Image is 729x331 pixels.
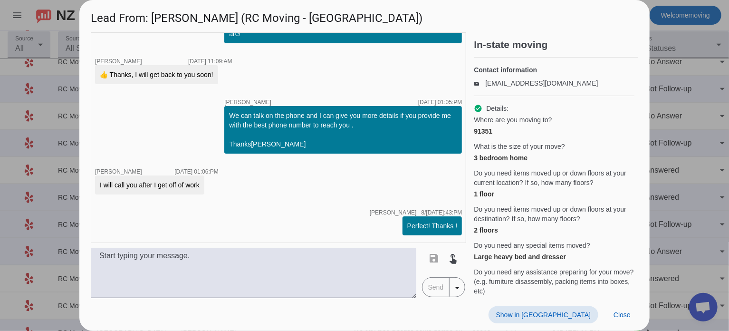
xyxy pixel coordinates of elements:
div: Perfect! Thanks ! [407,221,458,231]
a: [EMAIL_ADDRESS][DOMAIN_NAME] [485,79,598,87]
div: 3 bedroom home [474,153,634,163]
div: 91351 [474,127,634,136]
span: Where are you moving to? [474,115,552,125]
span: [PERSON_NAME] [95,58,142,65]
mat-icon: touch_app [448,253,459,264]
div: I will call you after I get off of work [100,180,200,190]
div: [DATE] 01:05:PM [418,99,462,105]
span: Do you need any special items moved? [474,241,590,250]
button: Show in [GEOGRAPHIC_DATA] [489,306,598,323]
div: 8/[DATE]:43:PM [422,210,462,215]
span: Close [614,311,631,319]
span: [PERSON_NAME] [95,168,142,175]
div: Large heavy bed and dresser [474,252,634,262]
h2: In-state moving [474,40,638,49]
mat-icon: arrow_drop_down [451,282,463,293]
span: [PERSON_NAME] [224,99,271,105]
div: 1 floor [474,189,634,199]
span: What is the size of your move? [474,142,565,151]
span: Do you need any assistance preparing for your move? (e.g. furniture disassembly, packing items in... [474,267,634,296]
mat-icon: check_circle [474,104,482,113]
span: Details: [486,104,508,113]
div: [DATE] 01:06:PM [174,169,218,175]
div: Not sure [474,298,634,307]
button: Close [606,306,638,323]
span: Show in [GEOGRAPHIC_DATA] [496,311,591,319]
span: Do you need items moved up or down floors at your destination? If so, how many floors? [474,204,634,224]
div: 2 floors [474,225,634,235]
div: [DATE] 11:09:AM [188,58,232,64]
div: 👍 Thanks, I will get back to you soon! [100,70,213,79]
div: We can talk on the phone and I can give you more details if you provide me with the best phone nu... [229,111,457,149]
span: Do you need items moved up or down floors at your current location? If so, how many floors? [474,168,634,187]
h4: Contact information [474,65,634,75]
mat-icon: email [474,81,485,86]
span: [PERSON_NAME] [370,210,417,215]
